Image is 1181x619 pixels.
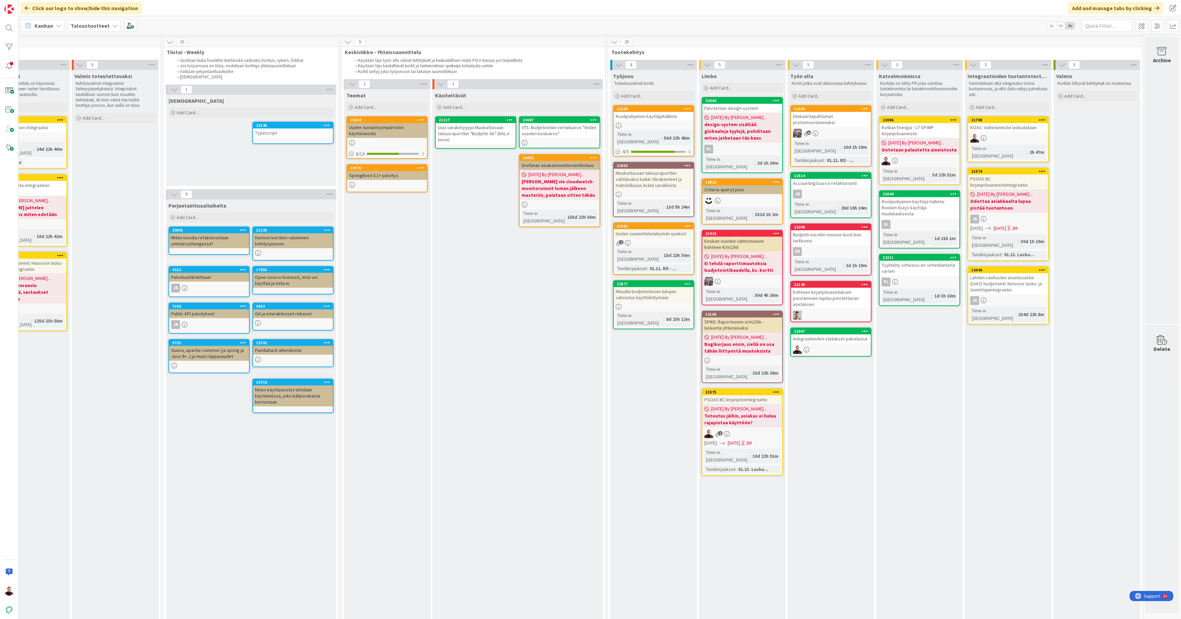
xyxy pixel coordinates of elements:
span: : [929,171,930,178]
div: 2d 1h 20m [755,159,780,167]
span: 4/5 [622,148,629,155]
div: 17855 [256,267,333,272]
a: 23044Roolipohjainen käyttäjä hallinta: Roolien lisäys käyttäjä muokkauksestaslTime in [GEOGRAPHIC... [879,190,960,248]
div: 21682 [617,224,694,229]
div: ER [793,247,802,256]
div: 2M [1012,225,1018,232]
div: 22514AccountingSource refaktorointi [791,173,871,188]
div: JK [970,215,979,223]
div: Time in [GEOGRAPHIC_DATA] [522,210,565,224]
div: 16822Criteria-queryt pois [702,179,782,194]
span: : [663,315,664,323]
span: : [1018,238,1019,245]
span: : [565,213,566,221]
div: 22653 [617,163,694,168]
div: 21135 [256,228,333,233]
div: Time in [GEOGRAPHIC_DATA] [704,156,754,170]
div: 23145 [256,123,333,128]
div: Time in [GEOGRAPHIC_DATA] [970,234,1018,249]
a: 21682Uuden suunnittelunäkymän speksitTime in [GEOGRAPHIC_DATA]:15d 22h 30mTuntikirjaukset:01.11. ... [613,222,694,275]
div: Roolipohjainen käyttäjä hallinta: Roolien lisäys käyttäjä muokkauksesta [880,197,959,218]
a: 22653Muokattavaan talousraporttiin valittavaksi kaikki tilirakenteet ja mahdollisuus lisätä sarak... [613,162,694,217]
a: 21680Elinkaaritapahtumat protoinvestoinneiksiTKTime in [GEOGRAPHIC_DATA]:10d 1h 19mTuntikirjaukse... [790,105,871,167]
a: 21708KOAS: Vaihetunniste laskudataanAATime in [GEOGRAPHIC_DATA]:2h 47m [968,116,1049,162]
span: : [1027,148,1028,156]
div: 22877 [614,281,694,287]
a: 4152PalveluarkkitehtuuriJK [168,266,250,297]
span: [DATE] By [PERSON_NAME]... [711,253,767,260]
div: ER [791,247,871,256]
a: 20432Grafanan asiakasmonitorointilistaus[DATE] By [PERSON_NAME]...[PERSON_NAME] vie cloudwatch-mo... [519,154,600,227]
a: 22877Muualla budjetoitavien lukujen vahvistus käyttöliittymäänTime in [GEOGRAPHIC_DATA]:8d 23h 12m [613,280,694,329]
span: Add Card... [1064,93,1086,99]
a: 21574PSOAS BC kirjanpitoaineistointegraatio[DATE] By [PERSON_NAME]...Odottaa asiakkaalta lupaa pi... [968,168,1049,261]
span: [DATE] By [PERSON_NAME]... [528,171,584,178]
span: Support [14,1,31,9]
div: 23069 [705,98,782,103]
div: 22877 [617,282,694,286]
div: 23069 [702,98,782,104]
div: 3d 22h 51m [930,171,957,178]
div: 17855 [253,267,333,273]
div: Lahden vanhusten asuntosäätiö (LVAS) budjetointi: Netvisor lasku- ja toimittajaintegraatio [968,273,1048,294]
span: [DATE] By [PERSON_NAME]... [977,191,1032,198]
div: JK [169,284,249,292]
img: TK [704,277,713,286]
div: 15614Uuden tuotantoympäristön käyttöönotto [347,117,427,138]
div: Kotkan Energia - L7 SP/MP Kirjanpitoaineisto [880,123,959,138]
div: JK [171,284,180,292]
div: JK [793,190,802,198]
div: 13158SPIKE: Raportoinnin e/m2/kk -laskenta yhtenäiseksi [702,311,782,332]
span: : [34,145,35,153]
div: Uusi saraketyyppi Muokattavaan talousraporttiin "Budjetti: kk" (NAL:n toive) [436,123,516,144]
div: 10776SpringBoot 3.1+ päivitys [347,165,427,180]
div: 21574 [971,169,1048,174]
div: Time in [GEOGRAPHIC_DATA] [882,231,932,246]
div: 22653Muokattavaan talousraporttiin valittavaksi kaikki tilirakenteet ja mahdollisuus lisätä sarak... [614,163,694,190]
div: 21135 [253,227,333,233]
span: : [661,134,662,142]
span: Kanban [35,22,53,30]
a: 22086Kotkan Energia - L7 SP/MP Kirjanpitoaineisto[DATE] By [PERSON_NAME]...Ootetaan palautetta ai... [879,116,960,185]
div: 7166Public API päivitykset [169,303,249,318]
div: PL [704,145,713,153]
span: [DATE] By [PERSON_NAME]... [888,139,944,146]
div: 13d 5h 24m [664,203,691,211]
div: 21918 [705,231,782,236]
div: 17855Open source lisenssit, mitä voi käyttää ja mitä ei [253,267,333,288]
div: 23149 [794,282,871,287]
a: 22967Integraatioiden statukset palvelussaAA [790,328,871,357]
div: 50d 22h 46m [662,134,691,142]
div: 7166 [172,304,249,309]
div: Palveluarkkitehtuuri [169,273,249,282]
div: 4152Palveluarkkitehtuuri [169,267,249,282]
div: 7166 [169,303,249,309]
div: Roolipohjainen käyttäjähallinta [614,112,694,121]
img: Visit kanbanzone.com [4,4,14,14]
div: 9+ [34,3,38,8]
div: 4152 [169,267,249,273]
div: Time in [GEOGRAPHIC_DATA] [882,288,932,303]
span: Add Card... [177,214,198,220]
div: 01.11. RD - ... [648,265,678,272]
div: 23099 [794,225,871,230]
a: 23149Kohteen kirjanpitoasetuksen poistaminen tuplaa poistettavan asetuksenTN [790,281,871,322]
span: Add Card... [355,104,376,110]
div: 50d 4h 26m [753,291,780,299]
div: Time in [GEOGRAPHIC_DATA] [970,145,1027,160]
a: 13158SPIKE: Raportoinnin e/m2/kk -laskenta yhtenäiseksi[DATE] By [PERSON_NAME]...Bugikorjaus ensi... [702,311,783,383]
div: 16822 [705,180,782,185]
a: 21135Kennon korttien valuminen kehitysjonoon [252,227,334,261]
div: Tuntikirjaukset [793,157,824,164]
a: 16940Lahden vanhusten asuntosäätiö (LVAS) budjetointi: Netvisor lasku- ja toimittajaintegraatioJK... [968,266,1049,325]
span: : [34,233,35,240]
b: Taloustuotteet [71,22,110,29]
div: Public API päivitykset [169,309,249,318]
div: 23149 [791,282,871,288]
a: 22514AccountingSource refaktorointiJKTime in [GEOGRAPHIC_DATA]:28d 18h 24m [790,172,871,218]
div: 9653 [253,303,333,309]
div: 21217Uusi saraketyyppi Muokattavaan talousraporttiin "Budjetti: kk" (NAL:n toive) [436,117,516,144]
div: 28d 18h 24m [839,204,869,212]
div: TK [791,129,871,138]
a: 23145Typescript [252,122,334,144]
